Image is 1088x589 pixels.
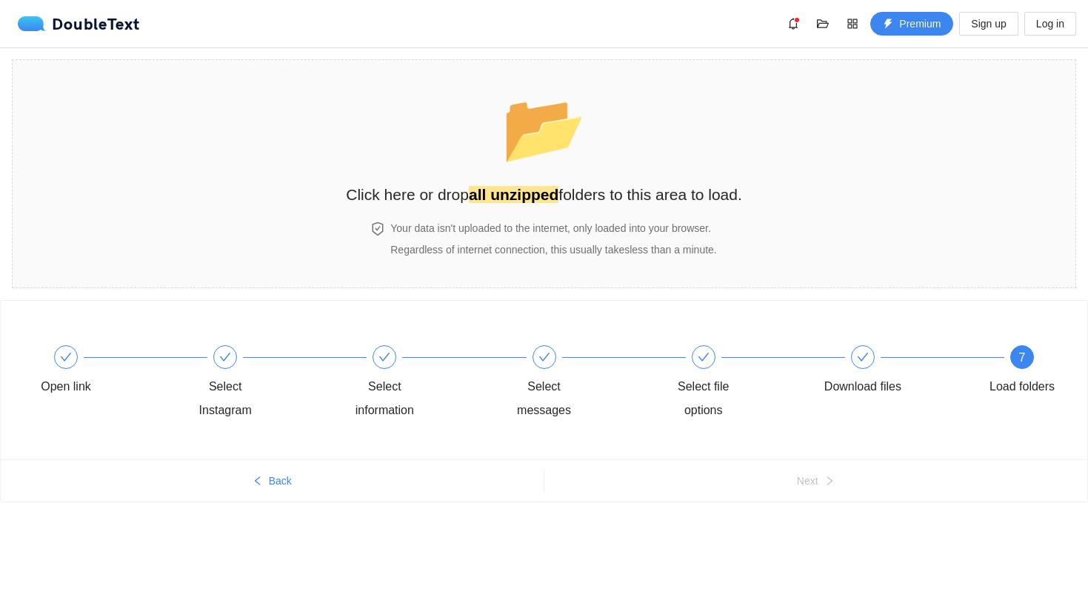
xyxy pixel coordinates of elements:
strong: all unzipped [469,186,558,203]
button: leftBack [1,469,544,493]
span: folder-open [812,18,834,30]
span: bell [782,18,804,30]
a: logoDoubleText [18,16,140,31]
span: check [857,351,869,363]
div: DoubleText [18,16,140,31]
span: Regardless of internet connection, this usually takes less than a minute . [390,244,716,256]
img: logo [18,16,52,31]
span: check [698,351,710,363]
h2: Click here or drop folders to this area to load. [346,182,742,207]
div: Select messages [501,375,587,422]
div: Select file options [661,375,747,422]
span: folder [501,90,587,166]
div: Select Instagram [182,345,341,422]
span: Premium [899,16,941,32]
div: Download files [824,375,901,399]
div: Select file options [661,345,820,422]
span: thunderbolt [883,19,893,30]
span: 7 [1019,351,1026,364]
span: check [378,351,390,363]
button: folder-open [811,12,835,36]
span: left [253,476,263,487]
button: appstore [841,12,864,36]
div: Open link [41,375,91,399]
button: Sign up [959,12,1018,36]
h4: Your data isn't uploaded to the internet, only loaded into your browser. [390,220,716,236]
div: Download files [820,345,979,399]
span: Log in [1036,16,1064,32]
div: Select messages [501,345,661,422]
span: check [538,351,550,363]
span: check [60,351,72,363]
div: Load folders [989,375,1055,399]
button: Log in [1024,12,1076,36]
div: Select Instagram [182,375,268,422]
span: safety-certificate [371,222,384,236]
button: Nextright [544,469,1088,493]
span: appstore [841,18,864,30]
div: Select information [341,345,501,422]
button: thunderboltPremium [870,12,953,36]
span: check [219,351,231,363]
div: 7Load folders [979,345,1065,399]
div: Select information [341,375,427,422]
span: Back [269,473,292,489]
span: Sign up [971,16,1006,32]
button: bell [781,12,805,36]
div: Open link [23,345,182,399]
